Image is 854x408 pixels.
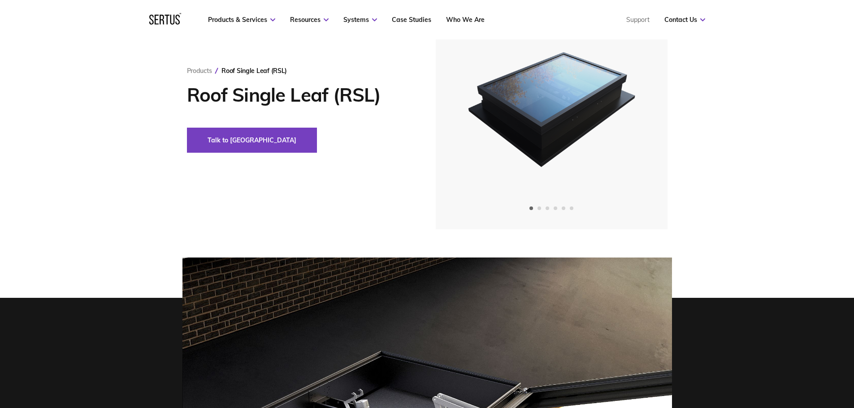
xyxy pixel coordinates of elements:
a: Products & Services [208,16,275,24]
a: Case Studies [392,16,431,24]
a: Resources [290,16,329,24]
span: Go to slide 4 [554,206,557,210]
h1: Roof Single Leaf (RSL) [187,84,409,106]
iframe: Chat Widget [693,304,854,408]
a: Who We Are [446,16,485,24]
a: Support [626,16,650,24]
a: Systems [343,16,377,24]
span: Go to slide 5 [562,206,565,210]
span: Go to slide 6 [570,206,573,210]
span: Go to slide 3 [546,206,549,210]
button: Talk to [GEOGRAPHIC_DATA] [187,128,317,153]
a: Contact Us [664,16,705,24]
a: Products [187,67,212,75]
span: Go to slide 2 [538,206,541,210]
